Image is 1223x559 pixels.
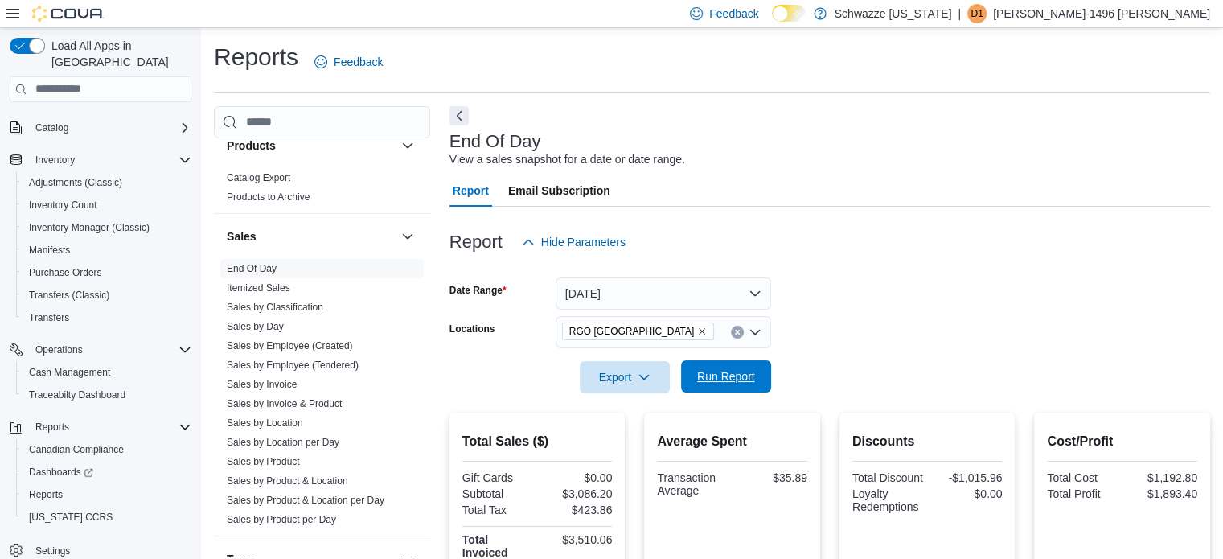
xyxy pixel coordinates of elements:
[29,118,191,138] span: Catalog
[958,4,961,23] p: |
[971,4,983,23] span: D1
[772,22,773,23] span: Dark Mode
[540,504,612,516] div: $423.86
[308,46,389,78] a: Feedback
[16,306,198,329] button: Transfers
[449,106,469,125] button: Next
[462,487,534,500] div: Subtotal
[227,417,303,429] a: Sales by Location
[449,232,503,252] h3: Report
[29,176,122,189] span: Adjustments (Classic)
[16,261,198,284] button: Purchase Orders
[16,216,198,239] button: Inventory Manager (Classic)
[29,388,125,401] span: Traceabilty Dashboard
[29,366,110,379] span: Cash Management
[45,38,191,70] span: Load All Apps in [GEOGRAPHIC_DATA]
[23,263,109,282] a: Purchase Orders
[16,461,198,483] a: Dashboards
[589,361,660,393] span: Export
[23,240,191,260] span: Manifests
[23,173,129,192] a: Adjustments (Classic)
[29,244,70,257] span: Manifests
[227,398,342,409] a: Sales by Invoice & Product
[23,385,132,405] a: Traceabilty Dashboard
[227,437,339,448] a: Sales by Location per Day
[23,286,116,305] a: Transfers (Classic)
[35,121,68,134] span: Catalog
[16,239,198,261] button: Manifests
[398,136,417,155] button: Products
[3,416,198,438] button: Reports
[23,363,191,382] span: Cash Management
[462,471,534,484] div: Gift Cards
[540,533,612,546] div: $3,510.06
[334,54,383,70] span: Feedback
[1047,432,1197,451] h2: Cost/Profit
[16,284,198,306] button: Transfers (Classic)
[23,263,191,282] span: Purchase Orders
[227,340,353,351] a: Sales by Employee (Created)
[29,289,109,302] span: Transfers (Classic)
[29,311,69,324] span: Transfers
[657,471,728,497] div: Transaction Average
[23,440,130,459] a: Canadian Compliance
[227,138,395,154] button: Products
[16,506,198,528] button: [US_STATE] CCRS
[1126,471,1197,484] div: $1,192.80
[16,438,198,461] button: Canadian Compliance
[227,263,277,274] a: End Of Day
[35,545,70,557] span: Settings
[23,485,69,504] a: Reports
[227,191,310,203] span: Products to Archive
[449,284,507,297] label: Date Range
[29,340,89,360] button: Operations
[852,471,924,484] div: Total Discount
[29,443,124,456] span: Canadian Compliance
[16,171,198,194] button: Adjustments (Classic)
[16,194,198,216] button: Inventory Count
[227,513,336,526] span: Sales by Product per Day
[967,4,987,23] div: Danny-1496 Moreno
[227,172,290,183] a: Catalog Export
[772,5,806,22] input: Dark Mode
[227,456,300,467] a: Sales by Product
[227,171,290,184] span: Catalog Export
[29,488,63,501] span: Reports
[556,277,771,310] button: [DATE]
[462,533,508,559] strong: Total Invoiced
[227,397,342,410] span: Sales by Invoice & Product
[23,485,191,504] span: Reports
[657,432,807,451] h2: Average Spent
[29,340,191,360] span: Operations
[449,323,495,335] label: Locations
[731,326,744,339] button: Clear input
[227,320,284,333] span: Sales by Day
[23,240,76,260] a: Manifests
[398,227,417,246] button: Sales
[3,117,198,139] button: Catalog
[23,440,191,459] span: Canadian Compliance
[3,149,198,171] button: Inventory
[23,508,119,527] a: [US_STATE] CCRS
[227,455,300,468] span: Sales by Product
[23,363,117,382] a: Cash Management
[227,379,297,390] a: Sales by Invoice
[462,432,613,451] h2: Total Sales ($)
[29,266,102,279] span: Purchase Orders
[1047,471,1118,484] div: Total Cost
[749,326,761,339] button: Open list of options
[23,462,191,482] span: Dashboards
[23,508,191,527] span: Washington CCRS
[227,339,353,352] span: Sales by Employee (Created)
[29,511,113,524] span: [US_STATE] CCRS
[697,327,707,336] button: Remove RGO 6 Northeast Heights from selection in this group
[736,471,807,484] div: $35.89
[1126,487,1197,500] div: $1,893.40
[449,132,541,151] h3: End Of Day
[930,487,1002,500] div: $0.00
[29,199,97,212] span: Inventory Count
[23,218,191,237] span: Inventory Manager (Classic)
[23,308,76,327] a: Transfers
[227,302,323,313] a: Sales by Classification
